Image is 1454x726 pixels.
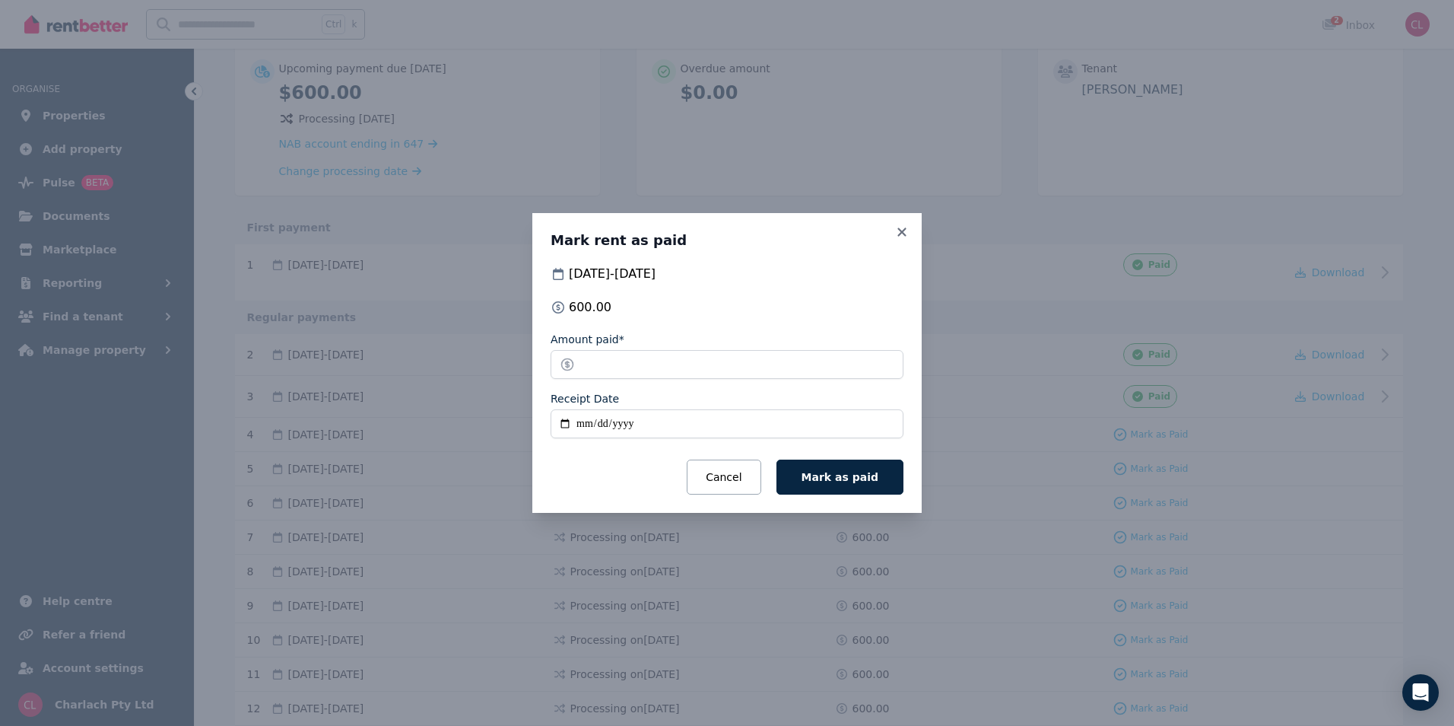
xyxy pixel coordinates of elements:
[569,265,656,283] span: [DATE] - [DATE]
[687,460,760,495] button: Cancel
[776,460,903,495] button: Mark as paid
[551,391,619,406] label: Receipt Date
[569,298,611,317] span: 600.00
[802,471,878,483] span: Mark as paid
[551,231,903,250] h3: Mark rent as paid
[1402,674,1439,711] div: Open Intercom Messenger
[551,332,624,347] label: Amount paid*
